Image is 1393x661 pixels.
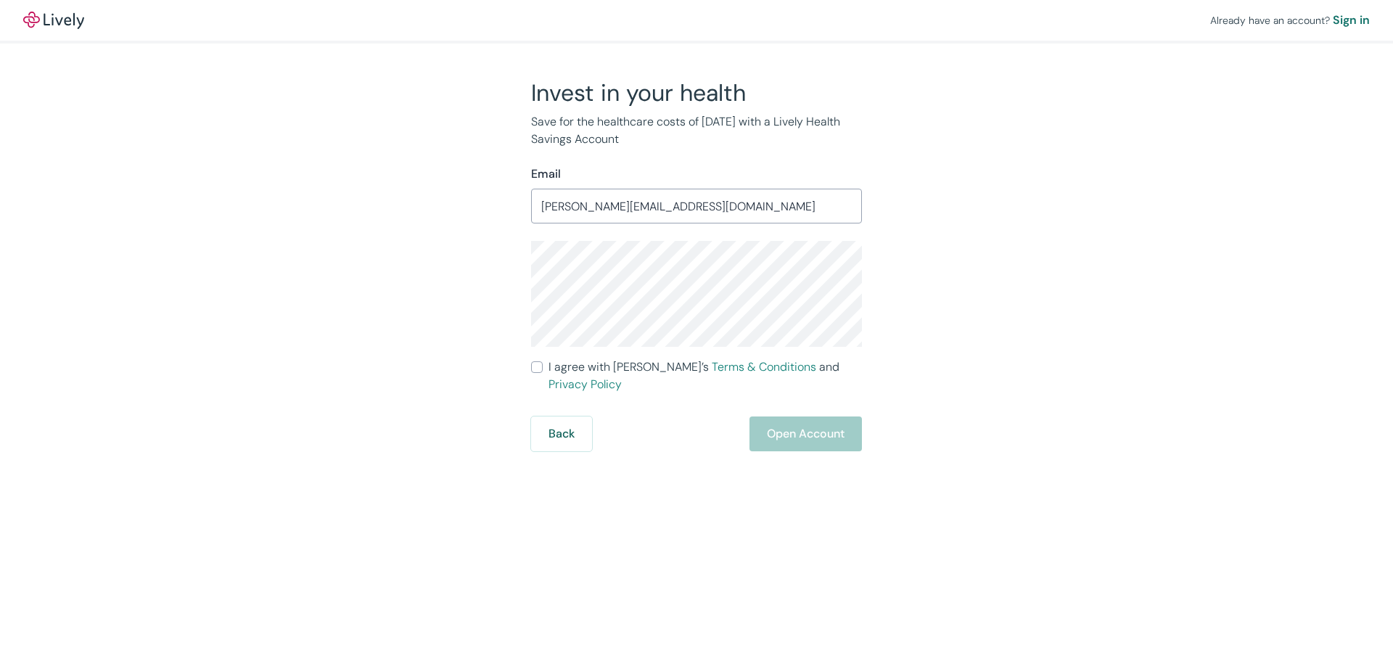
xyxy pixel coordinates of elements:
[548,358,862,393] span: I agree with [PERSON_NAME]’s and
[531,165,561,183] label: Email
[23,12,84,29] a: LivelyLively
[531,416,592,451] button: Back
[23,12,84,29] img: Lively
[531,113,862,148] p: Save for the healthcare costs of [DATE] with a Lively Health Savings Account
[712,359,816,374] a: Terms & Conditions
[531,78,862,107] h2: Invest in your health
[548,377,622,392] a: Privacy Policy
[1210,12,1370,29] div: Already have an account?
[1333,12,1370,29] a: Sign in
